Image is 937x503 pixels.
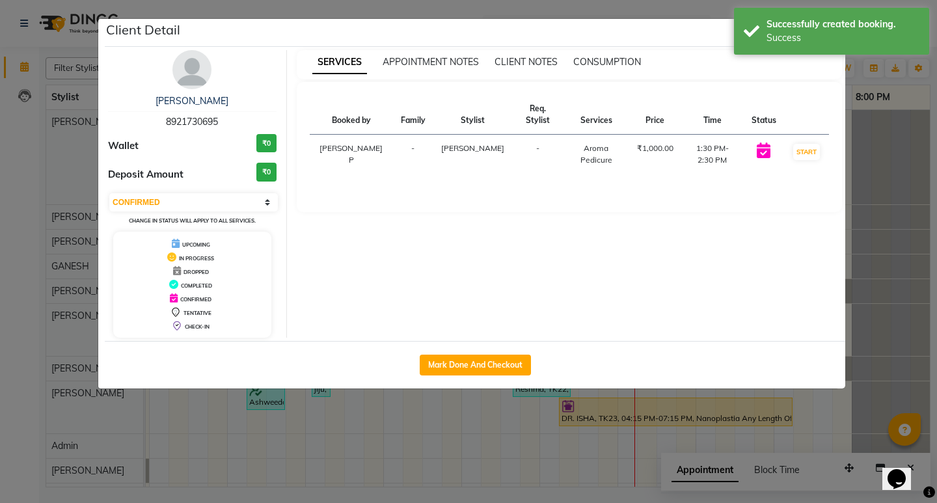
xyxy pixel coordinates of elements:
th: Booked by [310,95,393,135]
iframe: chat widget [882,451,924,490]
span: CONSUMPTION [573,56,641,68]
span: 8921730695 [166,116,218,128]
span: Deposit Amount [108,167,183,182]
th: Req. Stylist [512,95,564,135]
h3: ₹0 [256,163,277,182]
span: IN PROGRESS [179,255,214,262]
td: - [393,135,433,174]
img: avatar [172,50,211,89]
span: Wallet [108,139,139,154]
h5: Client Detail [106,20,180,40]
button: Mark Done And Checkout [420,355,531,375]
span: CONFIRMED [180,296,211,303]
span: SERVICES [312,51,367,74]
td: [PERSON_NAME] P [310,135,393,174]
small: Change in status will apply to all services. [129,217,256,224]
span: APPOINTMENT NOTES [383,56,479,68]
span: DROPPED [183,269,209,275]
th: Status [744,95,784,135]
th: Services [564,95,629,135]
td: 1:30 PM-2:30 PM [681,135,744,174]
div: Aroma Pedicure [571,143,621,166]
span: CHECK-IN [185,323,210,330]
span: TENTATIVE [183,310,211,316]
div: ₹1,000.00 [637,143,673,154]
th: Price [629,95,681,135]
td: - [512,135,564,174]
button: START [793,144,820,160]
span: [PERSON_NAME] [441,143,504,153]
div: Successfully created booking. [767,18,919,31]
span: CLIENT NOTES [495,56,558,68]
span: UPCOMING [182,241,210,248]
h3: ₹0 [256,134,277,153]
th: Time [681,95,744,135]
div: Success [767,31,919,45]
th: Stylist [433,95,512,135]
th: Family [393,95,433,135]
span: COMPLETED [181,282,212,289]
a: [PERSON_NAME] [156,95,228,107]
